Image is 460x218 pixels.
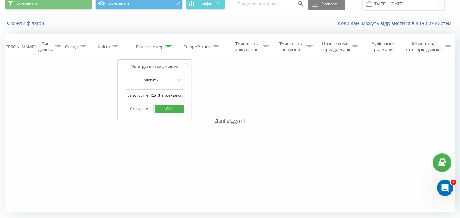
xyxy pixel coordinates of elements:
[125,89,185,101] input: Введіть значення
[125,63,185,70] div: Фільтрувати за умовою
[136,44,164,50] div: Бізнес номер
[5,20,47,27] button: Скинути фільтри
[366,41,400,52] div: Аудіозапис розмови
[338,20,455,27] a: Коли дані можуть відрізнятися вiд інших систем
[98,44,111,50] div: Клієнт
[16,1,37,6] span: Основний
[159,103,178,114] span: OK
[183,44,211,50] div: Співробітник
[451,180,456,185] span: 1
[65,44,79,50] div: Статус
[276,41,305,52] div: Тривалість розмови
[1,44,36,50] div: [PERSON_NAME]
[38,41,53,52] div: Тип дзвінка
[5,118,455,124] div: Дані відсутні
[437,180,453,196] iframe: Intercom live chat
[125,105,154,113] button: Скасувати
[155,105,184,113] button: OK
[199,1,212,6] span: Графік
[233,41,261,52] div: Тривалість очікування
[320,41,350,52] div: Назва схеми переадресації
[403,41,443,52] div: Коментар/категорія дзвінка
